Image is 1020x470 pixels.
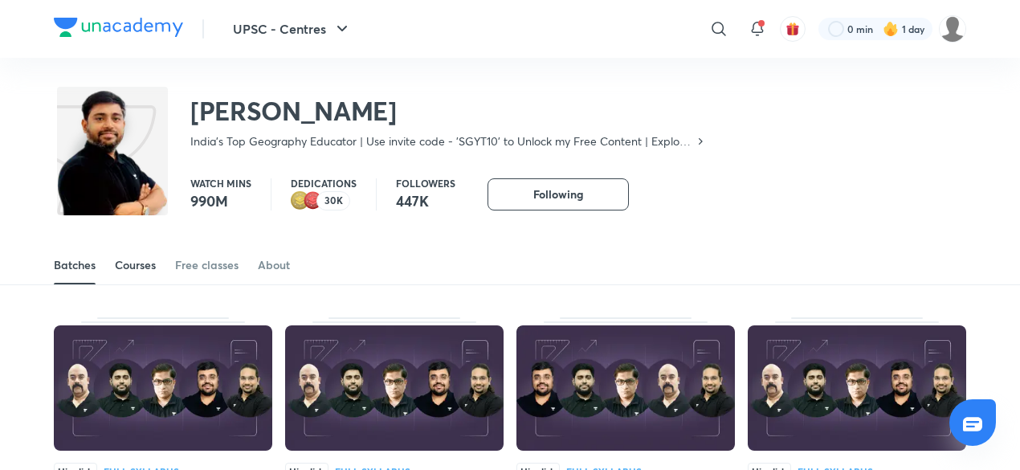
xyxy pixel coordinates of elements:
img: Thumbnail [285,325,504,451]
a: Courses [115,246,156,284]
img: avatar [785,22,800,36]
div: About [258,257,290,273]
span: Following [533,186,583,202]
p: India's Top Geography Educator | Use invite code - 'SGYT10' to Unlock my Free Content | Explore t... [190,133,694,149]
a: Free classes [175,246,239,284]
p: Dedications [291,178,357,188]
p: 30K [324,195,343,206]
img: Company Logo [54,18,183,37]
p: 990M [190,191,251,210]
img: Thumbnail [54,325,272,451]
p: Watch mins [190,178,251,188]
p: 447K [396,191,455,210]
img: streak [883,21,899,37]
button: avatar [780,16,806,42]
div: Batches [54,257,96,273]
a: About [258,246,290,284]
a: Company Logo [54,18,183,41]
div: Free classes [175,257,239,273]
img: Thumbnail [516,325,735,451]
img: educator badge2 [291,191,310,210]
a: Batches [54,246,96,284]
img: Vikas Mishra [939,15,966,43]
button: Following [488,178,629,210]
div: Courses [115,257,156,273]
button: UPSC - Centres [223,13,361,45]
p: Followers [396,178,455,188]
h2: [PERSON_NAME] [190,95,707,127]
img: educator badge1 [304,191,323,210]
img: Thumbnail [748,325,966,451]
img: class [57,90,168,244]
